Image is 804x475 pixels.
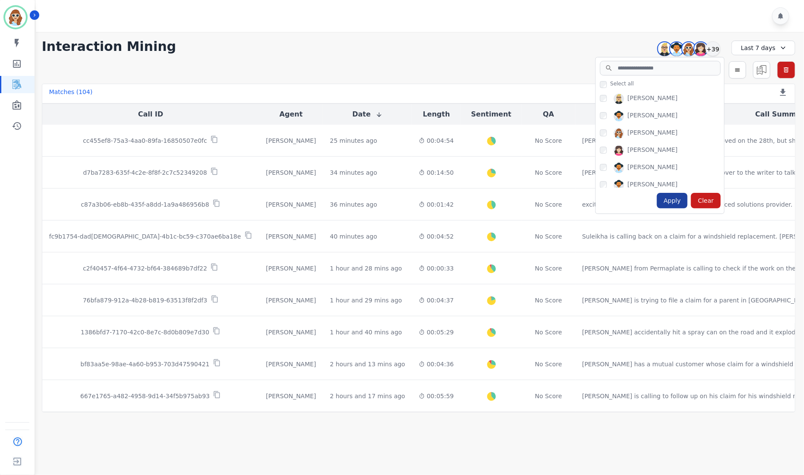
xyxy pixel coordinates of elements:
div: [PERSON_NAME] [628,94,678,104]
div: [PERSON_NAME] [266,296,316,305]
div: 1 hour and 29 mins ago [330,296,402,305]
p: bf83aa5e-98ae-4a60-b953-703d47590421 [81,360,210,368]
div: [PERSON_NAME] [628,145,678,156]
p: c87a3b06-eb8b-435f-a8dd-1a9a486956b8 [81,200,209,209]
p: 667e1765-a482-4958-9d14-34f5b975ab93 [80,392,210,400]
div: [PERSON_NAME] [266,200,316,209]
p: d7ba7283-635f-4c2e-8f8f-2c7c52349208 [83,168,207,177]
div: Apply [657,193,688,208]
div: Clear [691,193,721,208]
p: c2f40457-4f64-4732-bf64-384689b7df22 [83,264,207,273]
div: [PERSON_NAME] [266,328,316,337]
div: 1 hour and 28 mins ago [330,264,402,273]
span: Select all [610,80,634,87]
div: +39 [706,41,720,56]
div: 2 hours and 17 mins ago [330,392,405,400]
div: [PERSON_NAME] [266,136,316,145]
div: 00:05:59 [419,392,454,400]
div: Matches ( 104 ) [49,88,93,100]
p: cc455ef8-75a3-4aa0-89fa-16850507e0fc [83,136,207,145]
div: 40 minutes ago [330,232,377,241]
div: 00:01:42 [419,200,454,209]
div: No Score [535,328,562,337]
button: Sentiment [471,109,511,120]
div: Last 7 days [732,41,795,55]
div: No Score [535,264,562,273]
div: 25 minutes ago [330,136,377,145]
button: Call ID [138,109,163,120]
div: No Score [535,200,562,209]
div: No Score [535,392,562,400]
div: [PERSON_NAME] [266,264,316,273]
button: Agent [280,109,303,120]
img: Bordered avatar [5,7,26,28]
div: No Score [535,168,562,177]
div: 2 hours and 13 mins ago [330,360,405,368]
div: [PERSON_NAME] [266,392,316,400]
div: 36 minutes ago [330,200,377,209]
div: 00:00:33 [419,264,454,273]
div: No Score [535,232,562,241]
div: 1 hour and 40 mins ago [330,328,402,337]
h1: Interaction Mining [42,39,176,54]
div: 00:04:37 [419,296,454,305]
div: 00:04:52 [419,232,454,241]
p: 1386bfd7-7170-42c0-8e7c-8d0b809e7d30 [81,328,209,337]
div: No Score [535,136,562,145]
div: [PERSON_NAME] [628,128,678,138]
button: Length [423,109,450,120]
p: 76bfa879-912a-4b28-b819-63513f8f2df3 [83,296,207,305]
div: [PERSON_NAME] [628,163,678,173]
p: fc9b1754-dad[DEMOGRAPHIC_DATA]-4b1c-bc59-c370ae6ba18e [49,232,241,241]
div: [PERSON_NAME] [628,180,678,190]
div: 34 minutes ago [330,168,377,177]
div: [PERSON_NAME] [628,111,678,121]
div: 00:04:36 [419,360,454,368]
div: 00:05:29 [419,328,454,337]
div: 00:04:54 [419,136,454,145]
div: 00:14:50 [419,168,454,177]
div: [PERSON_NAME] [266,168,316,177]
button: QA [543,109,554,120]
div: [PERSON_NAME] [266,360,316,368]
div: No Score [535,360,562,368]
div: No Score [535,296,562,305]
button: Date [352,109,383,120]
div: [PERSON_NAME] [266,232,316,241]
